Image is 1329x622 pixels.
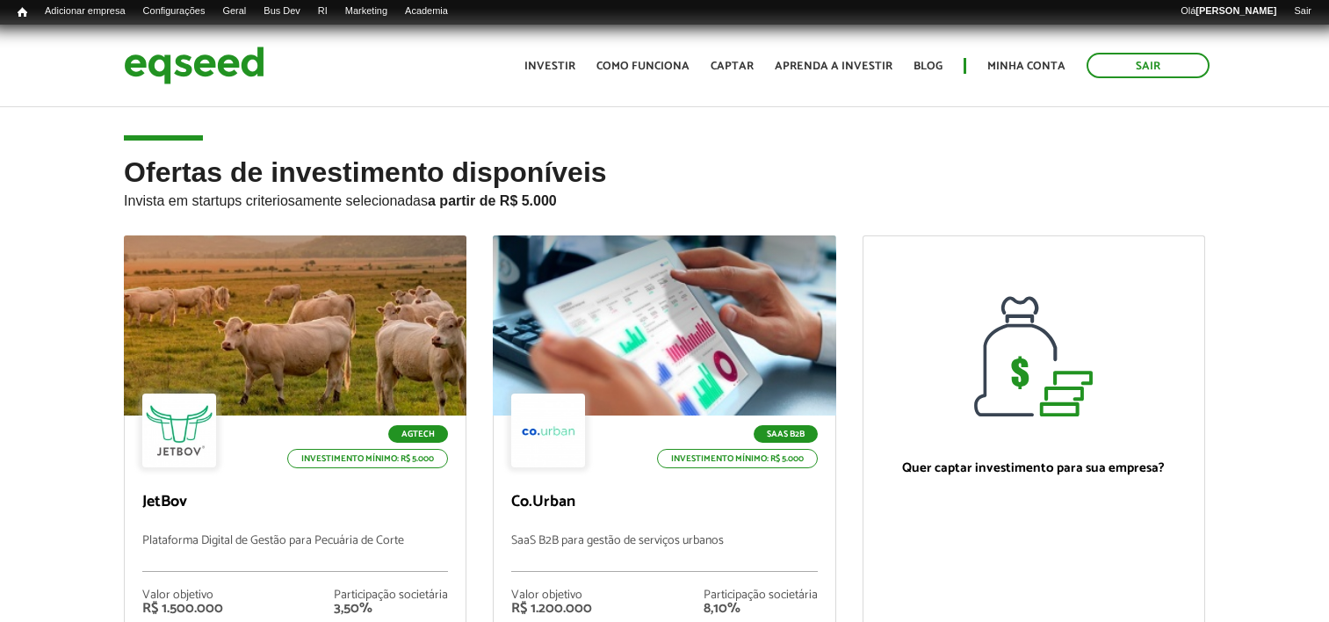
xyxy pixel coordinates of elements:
strong: [PERSON_NAME] [1195,5,1276,16]
div: Participação societária [704,589,818,602]
div: 8,10% [704,602,818,616]
img: EqSeed [124,42,264,89]
p: Invista em startups criteriosamente selecionadas [124,188,1205,209]
p: Co.Urban [511,493,817,512]
div: R$ 1.500.000 [142,602,223,616]
a: Academia [396,4,457,18]
h2: Ofertas de investimento disponíveis [124,157,1205,235]
a: Aprenda a investir [775,61,892,72]
a: Minha conta [987,61,1065,72]
a: Marketing [336,4,396,18]
div: 3,50% [334,602,448,616]
p: Investimento mínimo: R$ 5.000 [657,449,818,468]
a: Adicionar empresa [36,4,134,18]
a: RI [309,4,336,18]
a: Geral [213,4,255,18]
p: Investimento mínimo: R$ 5.000 [287,449,448,468]
p: JetBov [142,493,448,512]
p: Quer captar investimento para sua empresa? [881,460,1187,476]
a: Investir [524,61,575,72]
span: Início [18,6,27,18]
div: R$ 1.200.000 [511,602,592,616]
a: Início [9,4,36,21]
a: Olá[PERSON_NAME] [1172,4,1285,18]
div: Valor objetivo [142,589,223,602]
a: Captar [711,61,754,72]
div: Valor objetivo [511,589,592,602]
p: Plataforma Digital de Gestão para Pecuária de Corte [142,534,448,572]
strong: a partir de R$ 5.000 [428,193,557,208]
a: Como funciona [596,61,690,72]
a: Configurações [134,4,214,18]
p: SaaS B2B para gestão de serviços urbanos [511,534,817,572]
a: Bus Dev [255,4,309,18]
p: Agtech [388,425,448,443]
a: Sair [1285,4,1320,18]
a: Sair [1087,53,1210,78]
div: Participação societária [334,589,448,602]
a: Blog [914,61,943,72]
p: SaaS B2B [754,425,818,443]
